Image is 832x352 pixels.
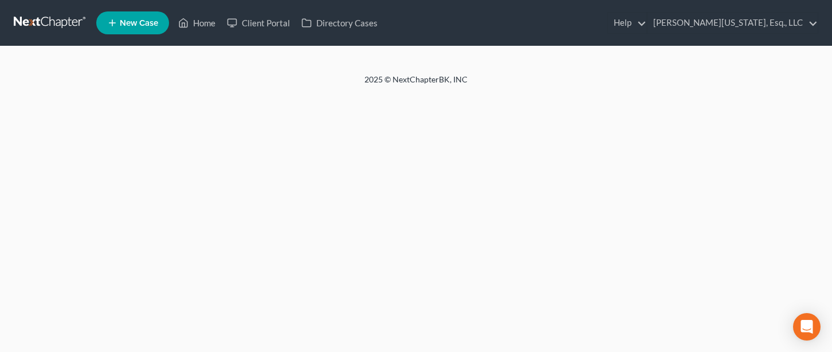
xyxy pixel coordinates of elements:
a: Home [172,13,221,33]
div: 2025 © NextChapterBK, INC [89,74,743,94]
a: [PERSON_NAME][US_STATE], Esq., LLC [647,13,818,33]
a: Help [608,13,646,33]
new-legal-case-button: New Case [96,11,169,34]
a: Directory Cases [296,13,383,33]
div: Open Intercom Messenger [793,313,821,341]
a: Client Portal [221,13,296,33]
